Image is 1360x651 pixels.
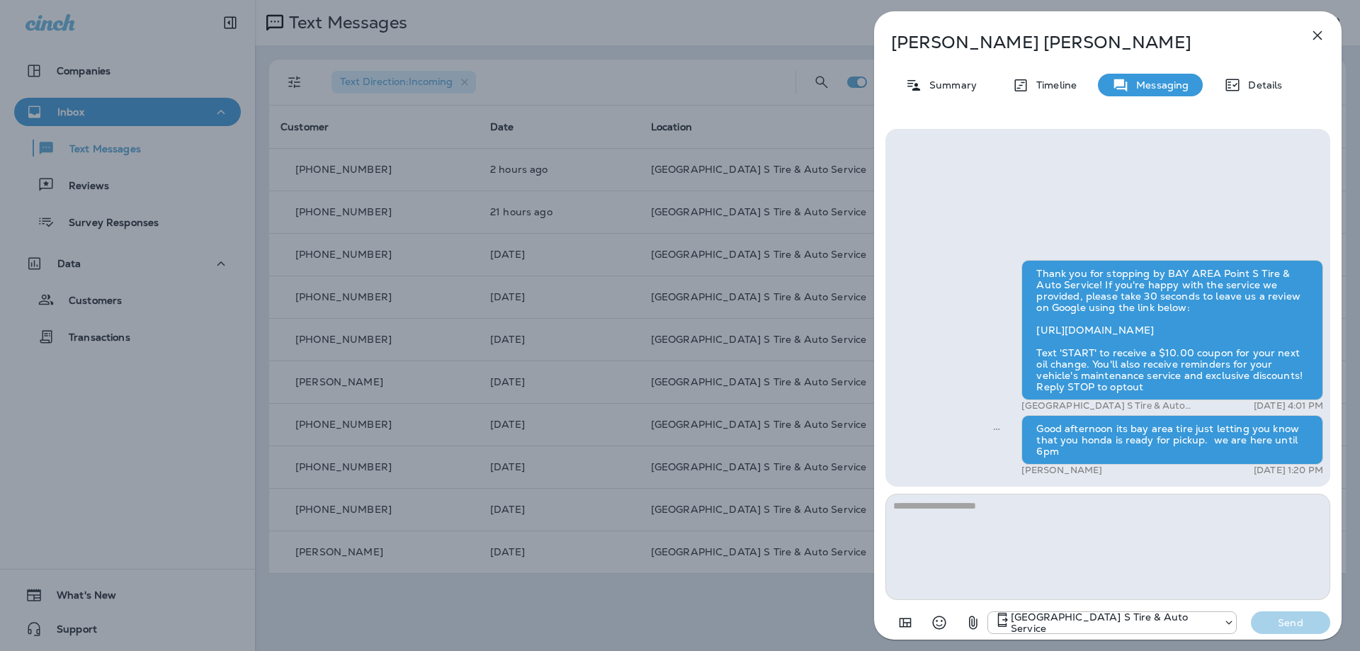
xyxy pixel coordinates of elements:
[1254,400,1323,412] p: [DATE] 4:01 PM
[925,608,953,637] button: Select an emoji
[1021,465,1102,476] p: [PERSON_NAME]
[891,608,919,637] button: Add in a premade template
[891,33,1278,52] p: [PERSON_NAME] [PERSON_NAME]
[1021,400,1202,412] p: [GEOGRAPHIC_DATA] S Tire & Auto Service
[988,611,1236,634] div: +1 (410) 795-4333
[1129,79,1189,91] p: Messaging
[993,421,1000,434] span: Sent
[1011,611,1216,634] p: [GEOGRAPHIC_DATA] S Tire & Auto Service
[1254,465,1323,476] p: [DATE] 1:20 PM
[1241,79,1282,91] p: Details
[1021,415,1323,465] div: Good afternoon its bay area tire just letting you know that you honda is ready for pickup. we are...
[1029,79,1077,91] p: Timeline
[922,79,977,91] p: Summary
[1021,260,1323,400] div: Thank you for stopping by BAY AREA Point S Tire & Auto Service! If you're happy with the service ...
